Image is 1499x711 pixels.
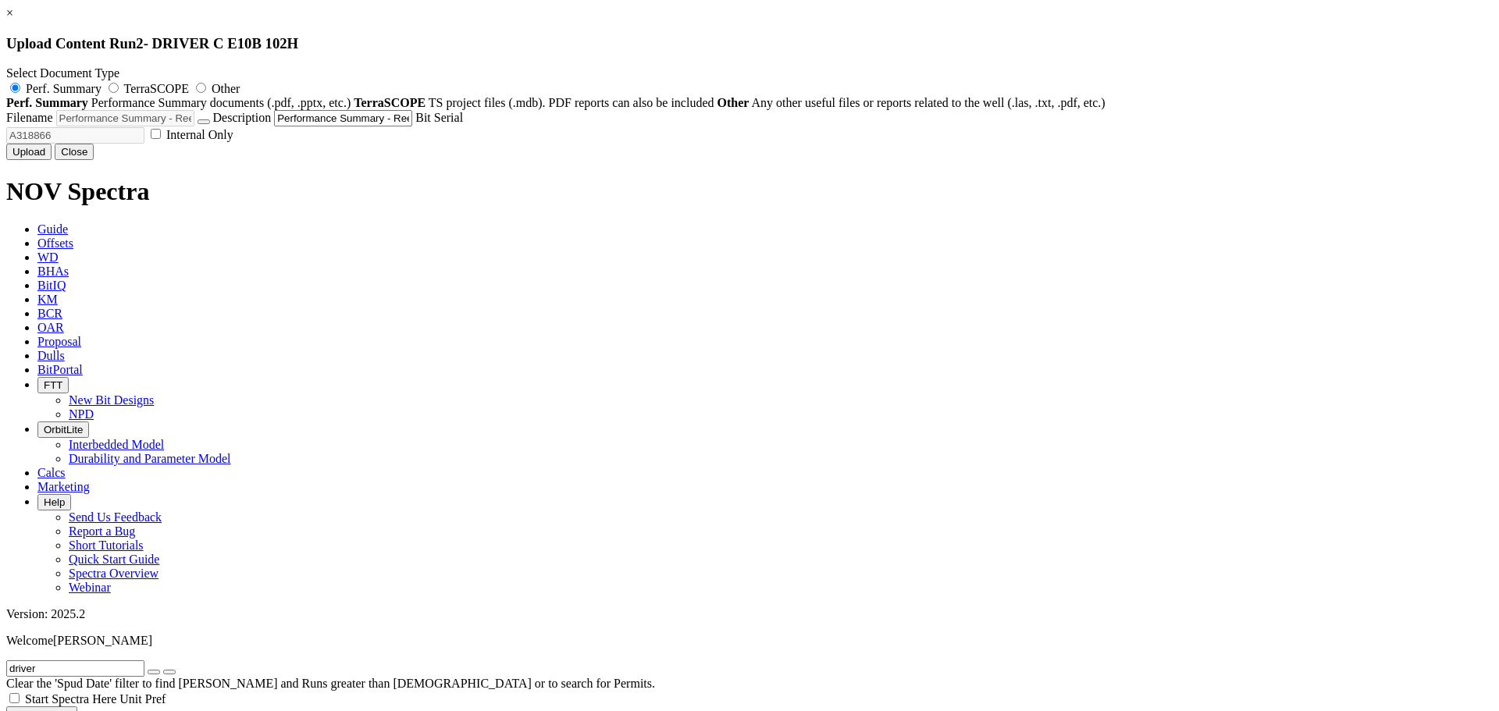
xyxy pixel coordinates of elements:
[44,496,65,508] span: Help
[37,222,68,236] span: Guide
[69,553,159,566] a: Quick Start Guide
[69,581,111,594] a: Webinar
[37,335,81,348] span: Proposal
[37,236,73,250] span: Offsets
[69,452,231,465] a: Durability and Parameter Model
[25,692,116,706] span: Start Spectra Here
[6,6,13,20] a: ×
[37,251,59,264] span: WD
[10,83,20,93] input: Perf. Summary
[37,307,62,320] span: BCR
[37,480,90,493] span: Marketing
[6,111,53,124] span: Filename
[212,82,240,95] span: Other
[37,321,64,334] span: OAR
[6,66,119,80] span: Select Document Type
[752,96,1106,109] span: Any other useful files or reports related to the well (.las, .txt, .pdf, etc.)
[44,379,62,391] span: FTT
[6,677,655,690] span: Clear the 'Spud Date' filter to find [PERSON_NAME] and Runs greater than [DEMOGRAPHIC_DATA] or to...
[69,539,144,552] a: Short Tutorials
[213,111,272,124] span: Description
[37,363,83,376] span: BitPortal
[37,349,65,362] span: Dulls
[717,96,749,109] strong: Other
[44,424,83,435] span: OrbitLite
[69,393,154,407] a: New Bit Designs
[37,279,66,292] span: BitIQ
[6,607,1493,621] div: Version: 2025.2
[196,83,206,93] input: Other
[152,35,299,52] span: DRIVER C E10B 102H
[53,634,152,647] span: [PERSON_NAME]
[6,660,144,677] input: Search
[6,177,1493,206] h1: NOV Spectra
[6,96,88,109] strong: Perf. Summary
[119,692,166,706] span: Unit Pref
[109,83,119,93] input: TerraSCOPE
[166,128,233,141] span: Internal Only
[26,82,101,95] span: Perf. Summary
[429,96,714,109] span: TS project files (.mdb). PDF reports can also be included
[69,524,135,538] a: Report a Bug
[37,293,58,306] span: KM
[6,144,52,160] button: Upload
[354,96,425,109] strong: TerraSCOPE
[37,265,69,278] span: BHAs
[69,510,162,524] a: Send Us Feedback
[6,634,1493,648] p: Welcome
[69,438,164,451] a: Interbedded Model
[69,407,94,421] a: NPD
[415,111,463,124] span: Bit Serial
[151,129,161,139] input: Internal Only
[55,144,94,160] button: Close
[136,35,143,52] span: 2
[109,35,148,52] span: Run -
[37,466,66,479] span: Calcs
[6,35,105,52] span: Upload Content
[91,96,351,109] span: Performance Summary documents (.pdf, .pptx, etc.)
[124,82,189,95] span: TerraSCOPE
[69,567,158,580] a: Spectra Overview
